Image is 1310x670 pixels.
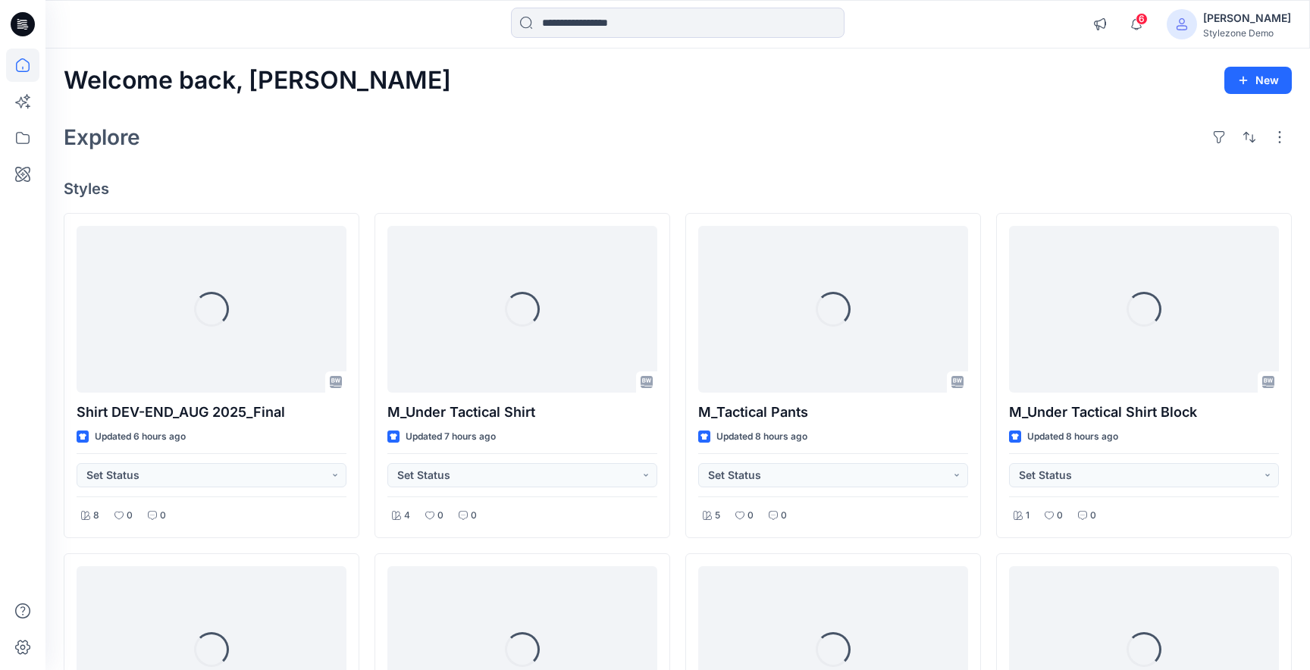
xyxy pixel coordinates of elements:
[160,508,166,524] p: 0
[387,402,657,423] p: M_Under Tactical Shirt
[404,508,410,524] p: 4
[64,67,451,95] h2: Welcome back, [PERSON_NAME]
[781,508,787,524] p: 0
[93,508,99,524] p: 8
[1027,429,1118,445] p: Updated 8 hours ago
[77,402,346,423] p: Shirt DEV-END_AUG 2025_Final
[1009,402,1279,423] p: M_Under Tactical Shirt Block
[64,125,140,149] h2: Explore
[95,429,186,445] p: Updated 6 hours ago
[471,508,477,524] p: 0
[1203,9,1291,27] div: [PERSON_NAME]
[406,429,496,445] p: Updated 7 hours ago
[716,429,807,445] p: Updated 8 hours ago
[1026,508,1030,524] p: 1
[1057,508,1063,524] p: 0
[127,508,133,524] p: 0
[64,180,1292,198] h4: Styles
[698,402,968,423] p: M_Tactical Pants
[1224,67,1292,94] button: New
[1176,18,1188,30] svg: avatar
[1136,13,1148,25] span: 6
[437,508,443,524] p: 0
[1090,508,1096,524] p: 0
[1203,27,1291,39] div: Stylezone Demo
[715,508,720,524] p: 5
[747,508,754,524] p: 0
